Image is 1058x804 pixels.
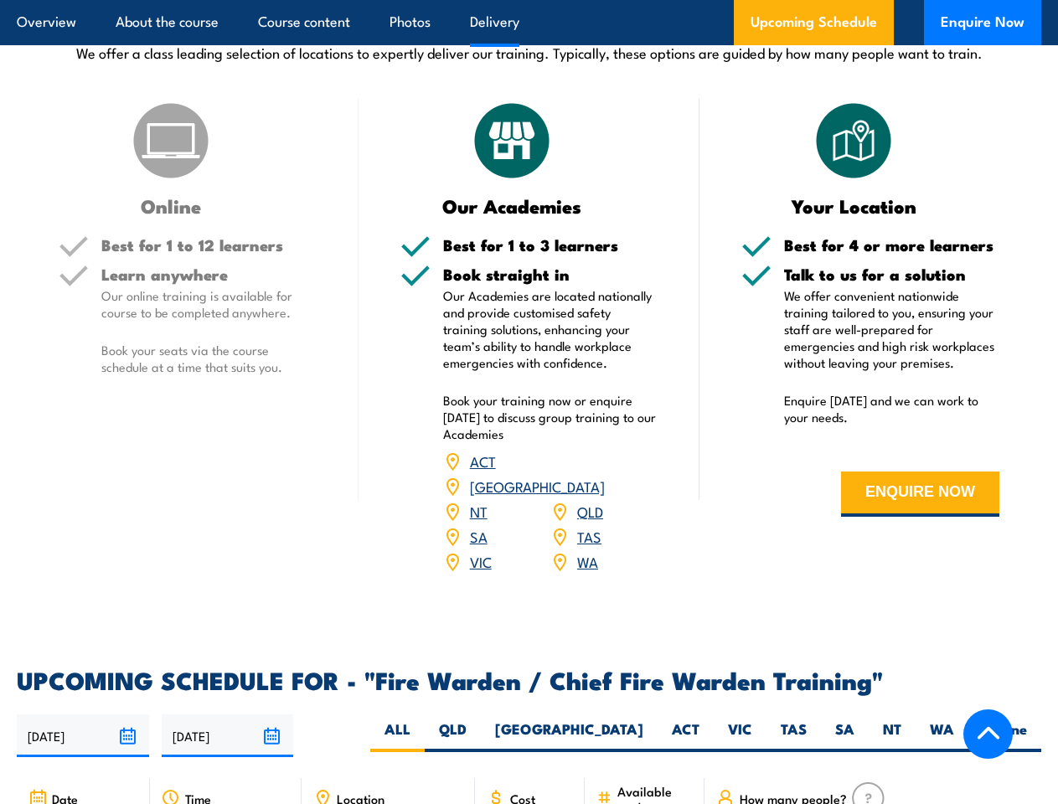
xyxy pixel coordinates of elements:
[869,719,916,752] label: NT
[577,526,601,546] a: TAS
[101,237,317,253] h5: Best for 1 to 12 learners
[443,392,658,442] p: Book your training now or enquire [DATE] to discuss group training to our Academies
[162,714,294,757] input: To date
[101,287,317,321] p: Our online training is available for course to be completed anywhere.
[577,551,598,571] a: WA
[443,266,658,282] h5: Book straight in
[658,719,714,752] label: ACT
[916,719,968,752] label: WA
[470,451,496,471] a: ACT
[443,287,658,371] p: Our Academies are located nationally and provide customised safety training solutions, enhancing ...
[443,237,658,253] h5: Best for 1 to 3 learners
[481,719,658,752] label: [GEOGRAPHIC_DATA]
[784,287,999,371] p: We offer convenient nationwide training tailored to you, ensuring your staff are well-prepared fo...
[714,719,766,752] label: VIC
[741,196,966,215] h3: Your Location
[470,551,492,571] a: VIC
[101,342,317,375] p: Book your seats via the course schedule at a time that suits you.
[784,392,999,425] p: Enquire [DATE] and we can work to your needs.
[577,501,603,521] a: QLD
[784,266,999,282] h5: Talk to us for a solution
[17,668,1041,690] h2: UPCOMING SCHEDULE FOR - "Fire Warden / Chief Fire Warden Training"
[101,266,317,282] h5: Learn anywhere
[400,196,625,215] h3: Our Academies
[470,501,488,521] a: NT
[370,719,425,752] label: ALL
[841,472,999,517] button: ENQUIRE NOW
[766,719,821,752] label: TAS
[59,196,283,215] h3: Online
[784,237,999,253] h5: Best for 4 or more learners
[17,714,149,757] input: From date
[821,719,869,752] label: SA
[470,476,605,496] a: [GEOGRAPHIC_DATA]
[470,526,488,546] a: SA
[425,719,481,752] label: QLD
[17,43,1041,62] p: We offer a class leading selection of locations to expertly deliver our training. Typically, thes...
